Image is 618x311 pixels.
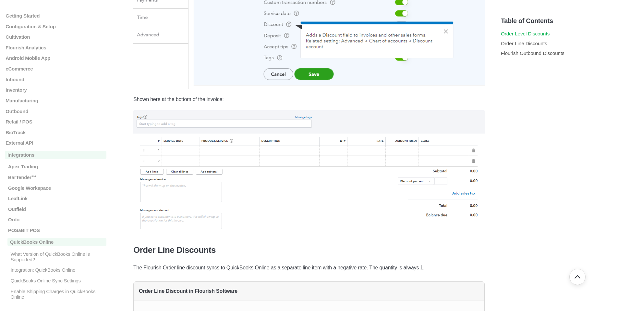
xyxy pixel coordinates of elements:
a: BarTender™ [5,175,106,180]
a: LeafLink [5,196,106,201]
p: QuickBooks Online [7,238,106,246]
a: BioTrack [5,130,106,135]
a: Flourish Outbound Discounts [501,50,564,56]
p: QuickBooks Online Sync Settings [10,278,106,283]
a: Apex Trading [5,164,106,170]
a: Android Mobile App [5,56,106,61]
p: What Version of QuickBooks Online is Supported? [10,251,106,262]
img: QBO discount on an invoice [133,110,485,232]
a: QuickBooks Online Sync Settings [5,278,106,283]
p: POSaBIT POS [7,227,106,233]
a: External API [5,140,106,146]
a: Cultivation [5,34,106,40]
a: Order Line Discounts [501,41,547,46]
a: Outbound [5,109,106,114]
a: eCommerce [5,66,106,71]
a: Retail / POS [5,119,106,124]
p: Shown here at the bottom of the invoice: [133,95,485,104]
a: Enable Shipping Charges in QuickBooks Online [5,289,106,300]
p: The Flourish Order line discount syncs to QuickBooks Online as a separate line item with a negati... [133,264,485,272]
strong: Order Line Discount in Flourish Software [139,288,237,294]
p: Integration: QuickBooks Online [10,267,106,273]
button: Go back to top of document [569,269,586,285]
a: Manufacturing [5,98,106,103]
h5: Table of Contents [501,17,613,25]
a: QuickBooks Online [5,238,106,246]
a: Inventory [5,87,106,93]
a: Inbound [5,77,106,82]
a: Flourish Analytics [5,45,106,50]
a: POSaBIT POS [5,227,106,233]
p: Apex Trading [7,164,106,170]
a: Order Level Discounts [501,31,550,36]
h3: Order Line Discounts [133,245,485,255]
a: Integrations [5,151,106,159]
a: Integration: QuickBooks Online [5,267,106,273]
a: What Version of QuickBooks Online is Supported? [5,251,106,262]
p: Ordo [7,217,106,223]
a: Getting Started [5,13,106,19]
p: LeafLink [7,196,106,201]
p: Google Workspace [7,185,106,191]
p: Enable Shipping Charges in QuickBooks Online [10,289,106,300]
a: Configuration & Setup [5,24,106,29]
a: Outfield [5,206,106,212]
a: Google Workspace [5,185,106,191]
section: Table of Contents [501,6,613,301]
p: BarTender™ [7,175,106,180]
a: Ordo [5,217,106,223]
p: Outfield [7,206,106,212]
